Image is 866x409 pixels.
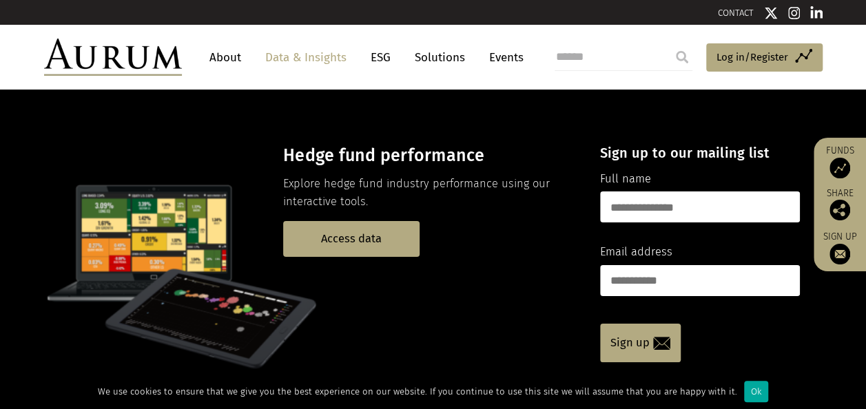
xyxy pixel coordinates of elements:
[829,244,850,264] img: Sign up to our newsletter
[829,200,850,220] img: Share this post
[600,145,800,161] h4: Sign up to our mailing list
[716,49,788,65] span: Log in/Register
[653,337,670,350] img: email-icon
[600,243,672,261] label: Email address
[364,45,398,70] a: ESG
[283,145,576,166] h3: Hedge fund performance
[600,170,651,188] label: Full name
[821,189,859,220] div: Share
[718,8,754,18] a: CONTACT
[408,45,472,70] a: Solutions
[706,43,823,72] a: Log in/Register
[600,324,681,362] a: Sign up
[203,45,248,70] a: About
[744,381,768,402] div: Ok
[829,158,850,178] img: Access Funds
[283,175,576,211] p: Explore hedge fund industry performance using our interactive tools.
[258,45,353,70] a: Data & Insights
[821,231,859,264] a: Sign up
[668,43,696,71] input: Submit
[44,39,182,76] img: Aurum
[283,221,420,256] a: Access data
[788,6,801,20] img: Instagram icon
[482,45,524,70] a: Events
[810,6,823,20] img: Linkedin icon
[821,145,859,178] a: Funds
[764,6,778,20] img: Twitter icon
